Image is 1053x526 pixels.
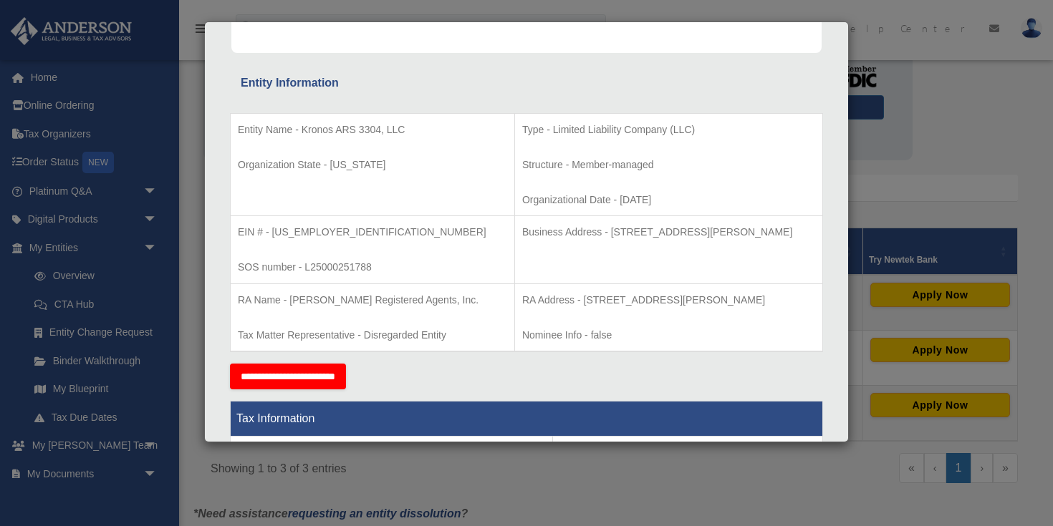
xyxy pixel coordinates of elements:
p: Nominee Info - false [522,326,815,344]
p: Structure - Member-managed [522,156,815,174]
p: Tax Matter Representative - Disregarded Entity [238,326,507,344]
p: Organization State - [US_STATE] [238,156,507,174]
p: Type - Limited Liability Company (LLC) [522,121,815,139]
p: RA Address - [STREET_ADDRESS][PERSON_NAME] [522,291,815,309]
div: Entity Information [241,73,812,93]
p: RA Name - [PERSON_NAME] Registered Agents, Inc. [238,291,507,309]
p: EIN # - [US_EMPLOYER_IDENTIFICATION_NUMBER] [238,223,507,241]
p: Business Address - [STREET_ADDRESS][PERSON_NAME] [522,223,815,241]
th: Tax Information [231,401,823,437]
p: Organizational Date - [DATE] [522,191,815,209]
p: Entity Name - Kronos ARS 3304, LLC [238,121,507,139]
p: SOS number - L25000251788 [238,258,507,276]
